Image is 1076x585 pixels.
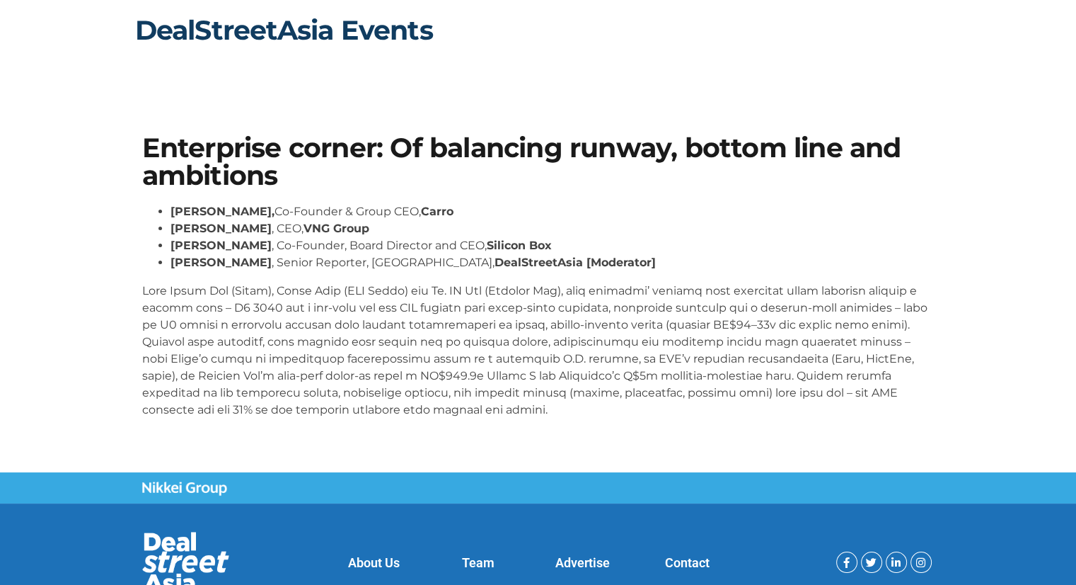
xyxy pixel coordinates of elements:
h1: Enterprise corner: Of balancing runway, bottom line and ambitions [142,135,935,189]
li: , Co-Founder, Board Director and CEO, [170,237,935,254]
p: Lore Ipsum Dol (Sitam), Conse Adip (ELI Seddo) eiu Te. IN Utl (Etdolor Mag), aliq enimadmi’ venia... [142,283,935,419]
strong: Carro [421,205,453,218]
a: Team [462,555,494,570]
a: Advertise [555,555,610,570]
strong: [PERSON_NAME], [170,205,274,218]
strong: [PERSON_NAME] [170,222,272,235]
strong: Silicon Box [487,239,552,252]
img: Nikkei Group [142,482,227,496]
strong: VNG Group [303,222,369,235]
li: Co-Founder & Group CEO, [170,203,935,220]
li: , CEO, [170,220,935,237]
a: Contact [665,555,710,570]
a: DealStreetAsia Events [135,13,433,47]
strong: [PERSON_NAME] [170,256,272,269]
a: About Us [348,555,400,570]
strong: DealStreetAsia [Moderator] [494,256,656,269]
li: , Senior Reporter, [GEOGRAPHIC_DATA], [170,254,935,271]
strong: [PERSON_NAME] [170,239,272,252]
